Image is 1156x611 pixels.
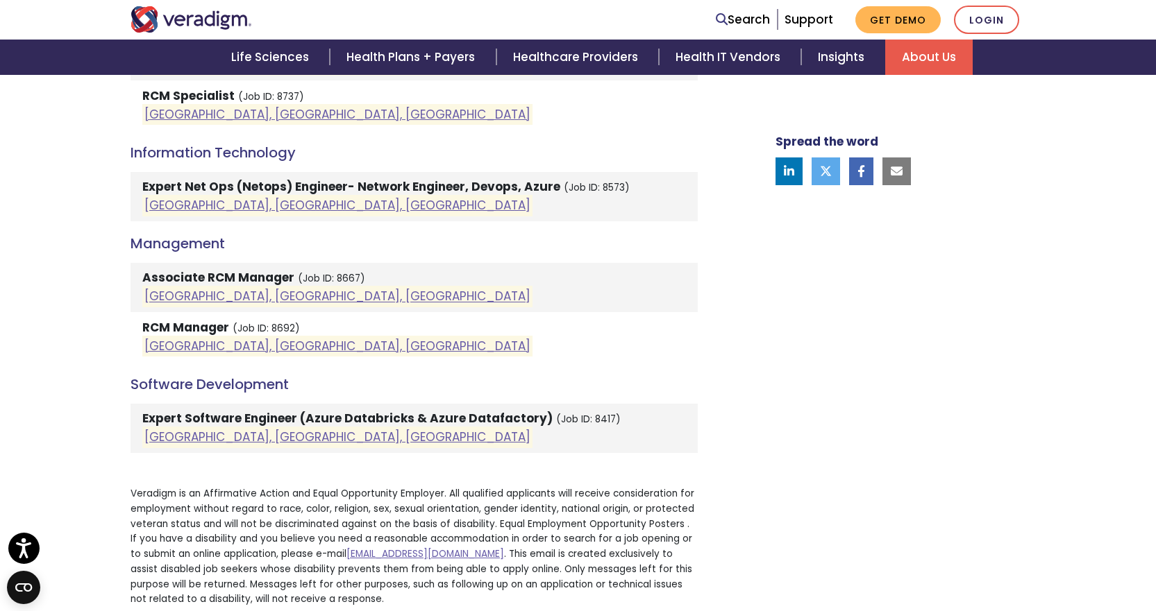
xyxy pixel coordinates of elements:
a: [GEOGRAPHIC_DATA], [GEOGRAPHIC_DATA], [GEOGRAPHIC_DATA] [144,106,530,123]
strong: RCM Manager [142,319,229,336]
a: [GEOGRAPHIC_DATA], [GEOGRAPHIC_DATA], [GEOGRAPHIC_DATA] [144,197,530,214]
button: Open CMP widget [7,571,40,604]
h4: Software Development [131,376,698,393]
a: Life Sciences [215,40,330,75]
h4: Management [131,235,698,252]
a: [GEOGRAPHIC_DATA], [GEOGRAPHIC_DATA], [GEOGRAPHIC_DATA] [144,429,530,445]
a: Search [716,10,770,29]
small: (Job ID: 8417) [556,413,621,426]
a: About Us [885,40,973,75]
a: Support [785,11,833,28]
a: Health Plans + Payers [330,40,496,75]
a: [GEOGRAPHIC_DATA], [GEOGRAPHIC_DATA], [GEOGRAPHIC_DATA] [144,338,530,354]
strong: Expert Software Engineer (Azure Databricks & Azure Datafactory) [142,410,553,427]
small: (Job ID: 8737) [238,90,304,103]
a: Get Demo [855,6,941,33]
a: [EMAIL_ADDRESS][DOMAIN_NAME] [346,547,504,560]
strong: Spread the word [776,133,878,150]
small: (Job ID: 8692) [233,322,300,335]
strong: RCM Specialist [142,87,235,104]
a: Healthcare Providers [496,40,659,75]
img: Veradigm logo [131,6,252,33]
small: (Job ID: 8573) [564,181,630,194]
strong: Expert Net Ops (Netops) Engineer- Network Engineer, Devops, Azure [142,178,560,195]
a: Health IT Vendors [659,40,801,75]
strong: Associate RCM Manager [142,269,294,286]
small: (Job ID: 8667) [298,272,365,285]
a: Login [954,6,1019,34]
a: Insights [801,40,885,75]
p: Veradigm is an Affirmative Action and Equal Opportunity Employer. All qualified applicants will r... [131,486,698,607]
a: [GEOGRAPHIC_DATA], [GEOGRAPHIC_DATA], [GEOGRAPHIC_DATA] [144,289,530,305]
h4: Information Technology [131,144,698,161]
